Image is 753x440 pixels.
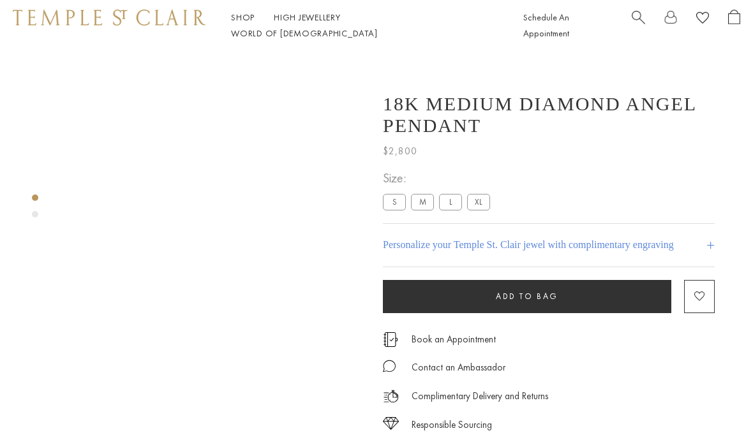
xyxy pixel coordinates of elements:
[383,237,674,253] h4: Personalize your Temple St. Clair jewel with complimentary engraving
[706,233,715,257] h4: +
[632,10,645,41] a: Search
[412,360,505,376] div: Contact an Ambassador
[383,388,399,404] img: icon_delivery.svg
[696,10,709,29] a: View Wishlist
[383,93,715,136] h1: 18K Medium Diamond Angel Pendant
[496,291,558,302] span: Add to bag
[412,388,548,404] p: Complimentary Delivery and Returns
[383,280,671,313] button: Add to bag
[383,194,406,210] label: S
[439,194,462,210] label: L
[689,380,740,427] iframe: Gorgias live chat messenger
[467,194,490,210] label: XL
[412,332,496,346] a: Book an Appointment
[32,191,38,228] div: Product gallery navigation
[728,10,740,41] a: Open Shopping Bag
[383,332,398,347] img: icon_appointment.svg
[412,417,492,433] div: Responsible Sourcing
[411,194,434,210] label: M
[274,11,341,23] a: High JewelleryHigh Jewellery
[383,168,495,189] span: Size:
[231,11,255,23] a: ShopShop
[383,360,396,372] img: MessageIcon-01_2.svg
[231,10,495,41] nav: Main navigation
[523,11,569,39] a: Schedule An Appointment
[383,143,417,159] span: $2,800
[231,27,377,39] a: World of [DEMOGRAPHIC_DATA]World of [DEMOGRAPHIC_DATA]
[383,417,399,430] img: icon_sourcing.svg
[13,10,205,25] img: Temple St. Clair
